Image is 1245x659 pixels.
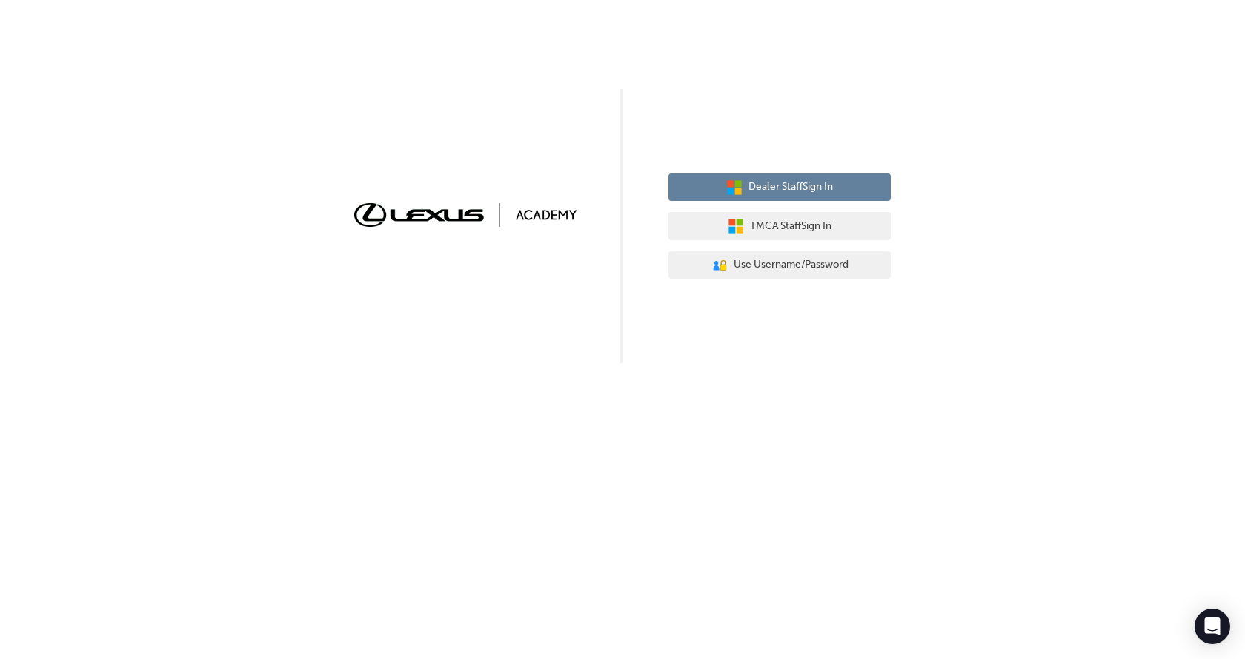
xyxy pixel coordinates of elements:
span: TMCA Staff Sign In [750,218,831,235]
button: Dealer StaffSign In [668,173,891,202]
div: Open Intercom Messenger [1195,609,1230,644]
span: Dealer Staff Sign In [748,179,833,196]
img: Trak [354,203,577,226]
span: Use Username/Password [734,256,849,274]
button: Use Username/Password [668,251,891,279]
button: TMCA StaffSign In [668,212,891,240]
